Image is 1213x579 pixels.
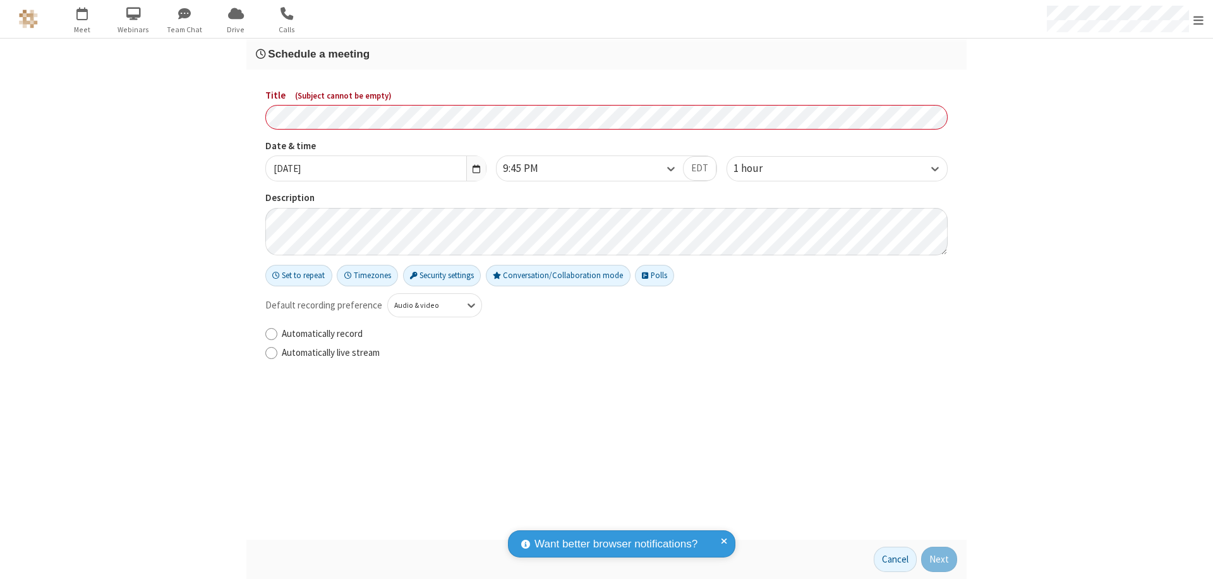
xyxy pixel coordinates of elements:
[282,327,948,341] label: Automatically record
[268,47,370,60] span: Schedule a meeting
[403,265,481,286] button: Security settings
[683,156,716,181] button: EDT
[265,298,382,313] span: Default recording preference
[110,24,157,35] span: Webinars
[337,265,398,286] button: Timezones
[19,9,38,28] img: QA Selenium DO NOT DELETE OR CHANGE
[295,90,392,101] span: ( Subject cannot be empty )
[212,24,260,35] span: Drive
[534,536,697,552] span: Want better browser notifications?
[265,88,948,103] label: Title
[265,139,486,154] label: Date & time
[486,265,631,286] button: Conversation/Collaboration mode
[161,24,208,35] span: Team Chat
[265,265,332,286] button: Set to repeat
[635,265,674,286] button: Polls
[265,191,948,205] label: Description
[733,161,784,177] div: 1 hour
[874,547,917,572] button: Cancel
[282,346,948,360] label: Automatically live stream
[503,161,560,177] div: 9:45 PM
[921,547,957,572] button: Next
[394,300,454,311] div: Audio & video
[263,24,311,35] span: Calls
[59,24,106,35] span: Meet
